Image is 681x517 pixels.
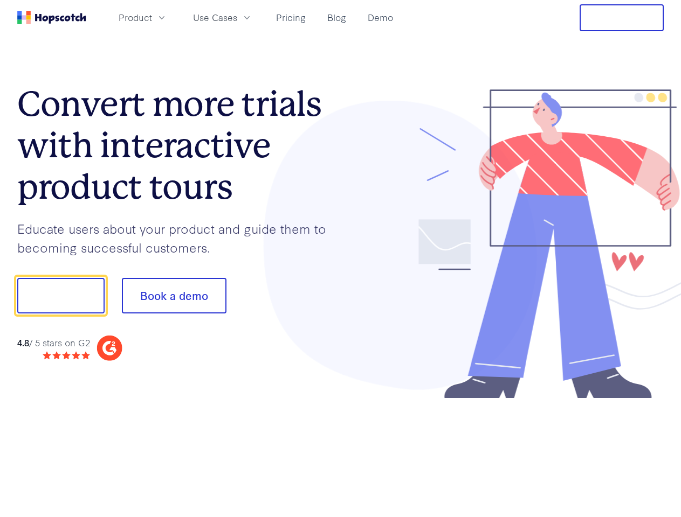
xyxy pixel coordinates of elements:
[17,278,105,313] button: Show me!
[363,9,397,26] a: Demo
[112,9,174,26] button: Product
[272,9,310,26] a: Pricing
[323,9,350,26] a: Blog
[580,4,664,31] button: Free Trial
[122,278,226,313] button: Book a demo
[17,219,341,256] p: Educate users about your product and guide them to becoming successful customers.
[187,9,259,26] button: Use Cases
[17,336,90,350] div: / 5 stars on G2
[17,336,29,348] strong: 4.8
[17,83,341,207] h1: Convert more trials with interactive product tours
[193,11,237,24] span: Use Cases
[17,11,86,24] a: Home
[119,11,152,24] span: Product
